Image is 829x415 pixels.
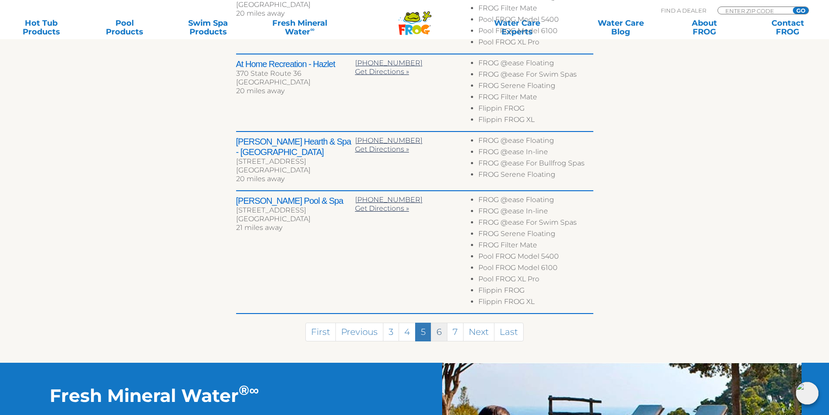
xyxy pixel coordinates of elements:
[661,7,706,14] p: Find A Dealer
[431,323,447,341] a: 6
[478,70,593,81] li: FROG @ease For Swim Spas
[478,81,593,93] li: FROG Serene Floating
[478,4,593,15] li: FROG Filter Mate
[478,27,593,38] li: Pool FROG Model 6100
[478,148,593,159] li: FROG @ease In-line
[478,136,593,148] li: FROG @ease Floating
[236,136,355,157] h2: [PERSON_NAME] Hearth & Spa - [GEOGRAPHIC_DATA]
[478,241,593,252] li: FROG Filter Mate
[335,323,383,341] a: Previous
[478,159,593,170] li: FROG @ease For Bullfrog Spas
[239,382,249,398] sup: ®
[463,323,494,341] a: Next
[478,170,593,182] li: FROG Serene Floating
[478,207,593,218] li: FROG @ease In-line
[478,15,593,27] li: Pool FROG Model 5400
[236,9,284,17] span: 20 miles away
[478,263,593,275] li: Pool FROG Model 6100
[589,19,653,36] a: Water CareBlog
[796,382,819,405] img: openIcon
[399,323,416,341] a: 4
[383,323,399,341] a: 3
[355,145,409,153] a: Get Directions »
[355,136,423,145] a: [PHONE_NUMBER]
[305,323,336,341] a: First
[236,215,355,223] div: [GEOGRAPHIC_DATA]
[672,19,737,36] a: AboutFROG
[478,196,593,207] li: FROG @ease Floating
[236,87,284,95] span: 20 miles away
[236,166,355,175] div: [GEOGRAPHIC_DATA]
[236,223,282,232] span: 21 miles away
[236,175,284,183] span: 20 miles away
[236,59,355,69] h2: At Home Recreation - Hazlet
[236,157,355,166] div: [STREET_ADDRESS]
[9,19,74,36] a: Hot TubProducts
[415,323,431,341] a: 5
[478,104,593,115] li: Flippin FROG
[478,286,593,297] li: Flippin FROG
[478,218,593,229] li: FROG @ease For Swim Spas
[355,67,409,76] a: Get Directions »
[50,385,365,406] h2: Fresh Mineral Water
[478,275,593,286] li: Pool FROG XL Pro
[478,252,593,263] li: Pool FROG Model 5400
[478,115,593,127] li: Flippin FROG XL
[236,69,355,78] div: 370 State Route 36
[478,229,593,241] li: FROG Serene Floating
[236,78,355,87] div: [GEOGRAPHIC_DATA]
[236,206,355,215] div: [STREET_ADDRESS]
[724,7,783,14] input: Zip Code Form
[478,297,593,309] li: Flippin FROG XL
[478,93,593,104] li: FROG Filter Mate
[249,382,259,398] sup: ∞
[494,323,524,341] a: Last
[176,19,240,36] a: Swim SpaProducts
[92,19,157,36] a: PoolProducts
[236,0,355,9] div: [GEOGRAPHIC_DATA]
[355,196,423,204] a: [PHONE_NUMBER]
[755,19,820,36] a: ContactFROG
[355,204,409,213] a: Get Directions »
[236,196,355,206] h2: [PERSON_NAME] Pool & Spa
[447,323,464,341] a: 7
[478,38,593,49] li: Pool FROG XL Pro
[478,59,593,70] li: FROG @ease Floating
[793,7,809,14] input: GO
[355,59,423,67] a: [PHONE_NUMBER]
